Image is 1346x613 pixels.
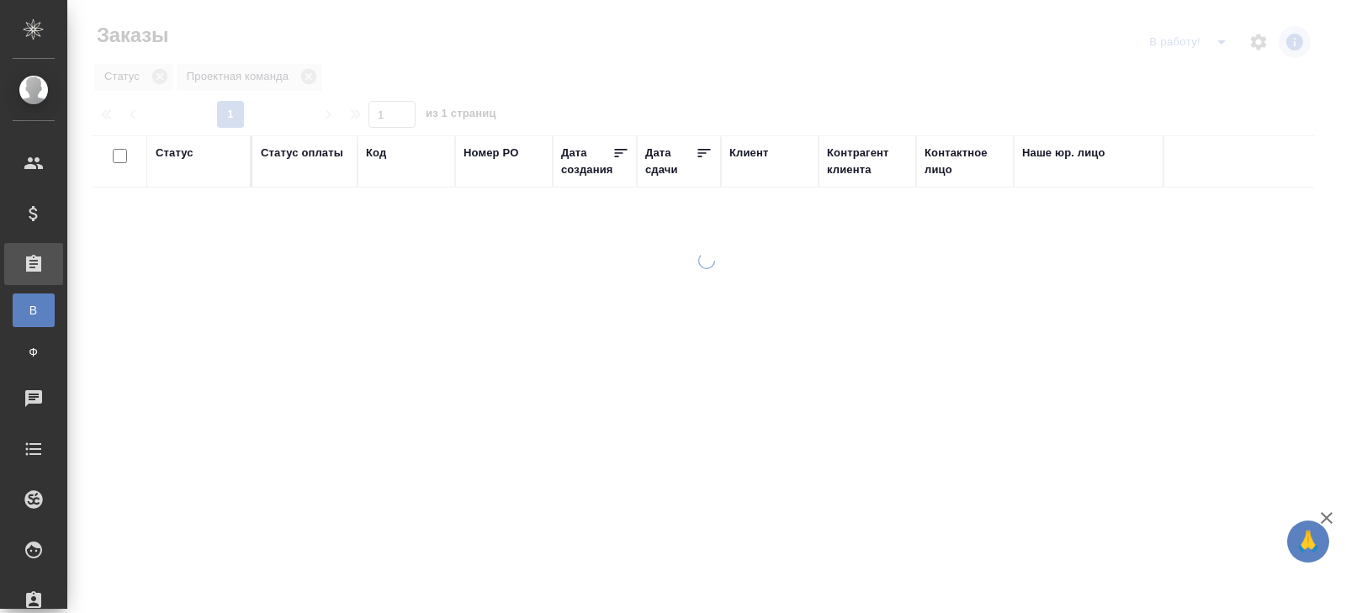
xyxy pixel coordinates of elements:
div: Контрагент клиента [827,145,908,178]
div: Код [366,145,386,161]
div: Номер PO [464,145,518,161]
div: Контактное лицо [925,145,1005,178]
div: Наше юр. лицо [1022,145,1105,161]
button: 🙏 [1287,521,1329,563]
a: В [13,293,55,327]
span: Ф [21,344,46,361]
a: Ф [13,336,55,369]
div: Статус оплаты [261,145,343,161]
div: Дата создания [561,145,612,178]
span: В [21,302,46,319]
div: Клиент [729,145,768,161]
div: Статус [156,145,193,161]
span: 🙏 [1294,524,1322,559]
div: Дата сдачи [645,145,696,178]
